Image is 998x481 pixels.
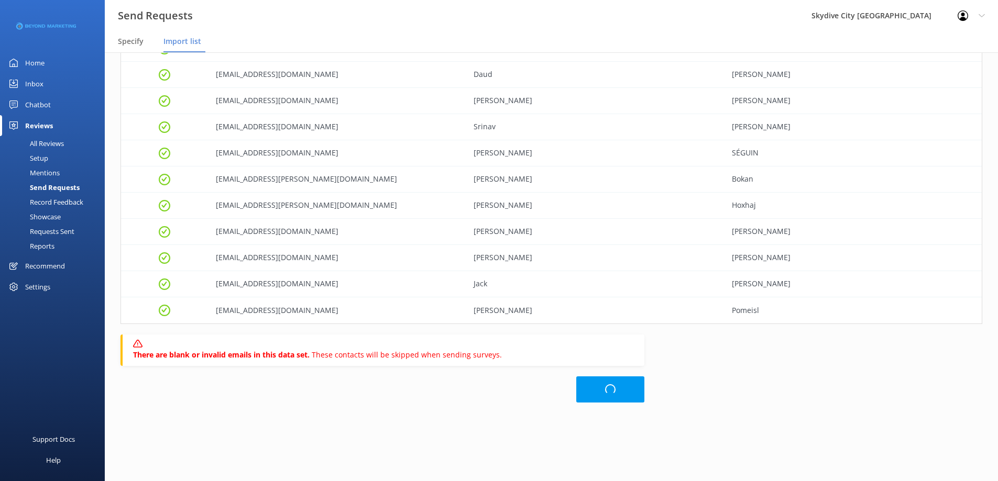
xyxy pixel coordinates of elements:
[466,166,723,193] div: Rita
[6,180,105,195] a: Send Requests
[118,36,144,47] span: Specify
[6,209,61,224] div: Showcase
[25,276,50,297] div: Settings
[208,62,466,88] div: mu@majidumar.com
[6,165,105,180] a: Mentions
[6,209,105,224] a: Showcase
[6,136,64,151] div: All Reviews
[208,245,466,271] div: connormcdonough10@gmail.com
[133,350,312,360] b: There are blank or invalid emails in this data set.
[25,115,53,136] div: Reviews
[466,297,723,323] div: Laura
[208,219,466,245] div: keshavgindodiya999@gmail.com
[724,166,982,193] div: Bokan
[6,151,48,165] div: Setup
[133,349,634,361] p: These contacts will be skipped when sending surveys.
[466,245,723,271] div: Connor
[6,224,74,239] div: Requests Sent
[32,429,75,450] div: Support Docs
[724,297,982,323] div: Pomeisl
[724,140,982,166] div: SÉGUIN
[6,165,60,180] div: Mentions
[6,239,105,253] a: Reports
[466,219,723,245] div: Keshav
[724,219,982,245] div: Gindodiya
[724,88,982,114] div: Nekkanti
[466,114,723,140] div: Srinav
[724,62,982,88] div: Umar
[118,7,193,24] h3: Send Requests
[466,193,723,219] div: Sokol
[25,94,51,115] div: Chatbot
[208,140,466,166] div: marc_andre_seguin@mac.com
[6,151,105,165] a: Setup
[466,62,723,88] div: Daud
[208,88,466,114] div: srisidv@gmail.com
[163,36,201,47] span: Import list
[25,73,43,94] div: Inbox
[724,193,982,219] div: Hoxhaj
[6,239,54,253] div: Reports
[466,271,723,297] div: Jack
[208,193,466,219] div: alex.c.goldman@proton.me
[6,195,105,209] a: Record Feedback
[724,114,982,140] div: Nekkanti
[6,180,80,195] div: Send Requests
[208,166,466,193] div: bokan.rita@gmail.com
[6,136,105,151] a: All Reviews
[25,52,45,73] div: Home
[208,297,466,323] div: lpomeisl@embarqmail.com
[208,271,466,297] div: jackdunning687@icloud.com
[724,245,982,271] div: Mcdonough
[16,23,76,30] img: 3-1676954853.png
[466,140,723,166] div: MARC-ANDRÉ
[25,255,65,276] div: Recommend
[466,88,723,114] div: Sidhvi
[724,271,982,297] div: Dunning
[6,195,83,209] div: Record Feedback
[208,114,466,140] div: srenavn@gmail.com
[46,450,61,471] div: Help
[6,224,105,239] a: Requests Sent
